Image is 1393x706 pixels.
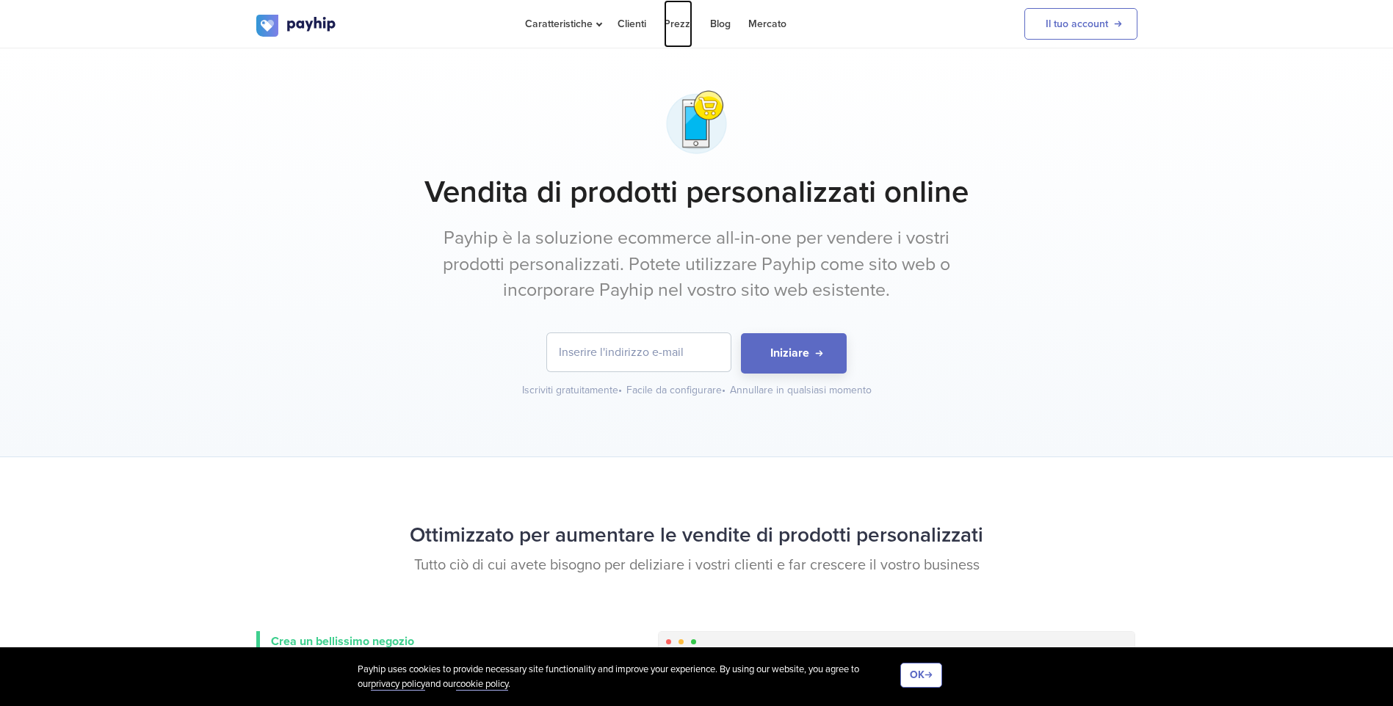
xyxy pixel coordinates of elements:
[421,225,972,304] p: Payhip è la soluzione ecommerce all-in-one per vendere i vostri prodotti personalizzati. Potete u...
[741,333,847,374] button: Iniziare
[618,384,622,396] span: •
[456,678,508,691] a: cookie policy
[256,174,1137,211] h1: Vendita di prodotti personalizzati online
[659,85,734,159] img: phone-app-shop-1-gjgog5l6q35667je1tgaw7.png
[256,555,1137,576] p: Tutto ciò di cui avete bisogno per deliziare i vostri clienti e far crescere il vostro business
[256,631,550,705] a: Crea un bellissimo negozio I clienti avranno un'esperienza meravigliosa indipendentemente dal fat...
[358,663,900,691] div: Payhip uses cookies to provide necessary site functionality and improve your experience. By using...
[626,383,727,398] div: Facile da configurare
[547,333,731,371] input: Inserire l'indirizzo e-mail
[900,663,942,688] button: OK
[722,384,726,396] span: •
[1024,8,1137,40] a: Il tuo account
[256,15,337,37] img: logo.svg
[371,678,425,691] a: privacy policy
[271,634,414,649] span: Crea un bellissimo negozio
[256,516,1137,555] h2: Ottimizzato per aumentare le vendite di prodotti personalizzati
[522,383,623,398] div: Iscriviti gratuitamente
[525,18,600,30] span: Caratteristiche
[730,383,872,398] div: Annullare in qualsiasi momento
